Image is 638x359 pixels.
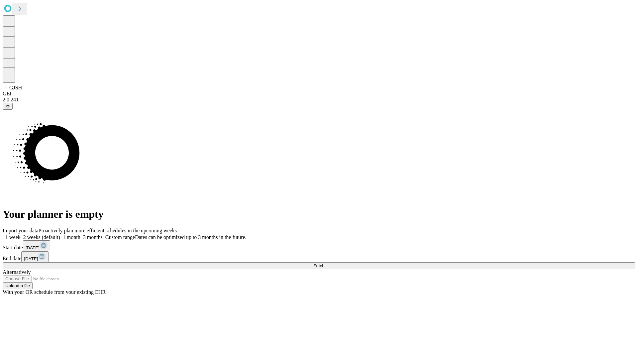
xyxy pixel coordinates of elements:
span: [DATE] [26,245,40,250]
span: Dates can be optimized up to 3 months in the future. [135,234,246,240]
span: [DATE] [24,256,38,261]
span: With your OR schedule from your existing EHR [3,289,106,295]
span: Fetch [313,263,324,268]
span: 2 weeks (default) [23,234,60,240]
span: Alternatively [3,269,31,275]
span: @ [5,104,10,109]
span: 1 month [63,234,80,240]
div: GEI [3,91,635,97]
span: 1 week [5,234,21,240]
div: 2.0.241 [3,97,635,103]
h1: Your planner is empty [3,208,635,220]
button: [DATE] [23,240,50,251]
button: [DATE] [21,251,49,262]
span: Import your data [3,228,39,233]
span: 3 months [83,234,103,240]
button: Fetch [3,262,635,269]
button: Upload a file [3,282,33,289]
span: GJSH [9,85,22,90]
div: End date [3,251,635,262]
span: Proactively plan more efficient schedules in the upcoming weeks. [39,228,178,233]
div: Start date [3,240,635,251]
span: Custom range [105,234,135,240]
button: @ [3,103,13,110]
